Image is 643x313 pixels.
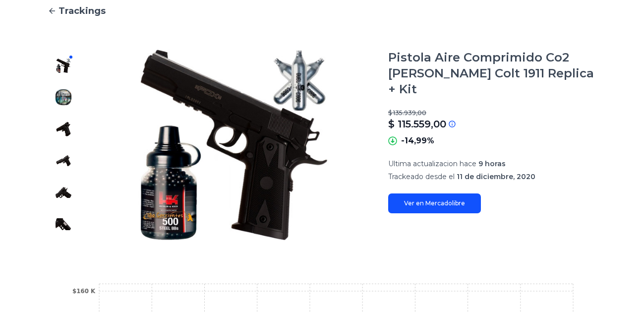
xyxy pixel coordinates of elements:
img: Pistola Aire Comprimido Co2 Fox Colt 1911 Replica + Kit [56,216,71,232]
a: Trackings [48,4,595,18]
p: -14,99% [401,135,434,147]
img: Pistola Aire Comprimido Co2 Fox Colt 1911 Replica + Kit [56,58,71,73]
img: Pistola Aire Comprimido Co2 Fox Colt 1911 Replica + Kit [56,153,71,169]
span: Ultima actualizacion hace [388,159,476,168]
span: Trackeado desde el [388,172,455,181]
img: Pistola Aire Comprimido Co2 Fox Colt 1911 Replica + Kit [56,121,71,137]
a: Ver en Mercadolibre [388,193,481,213]
img: Pistola Aire Comprimido Co2 Fox Colt 1911 Replica + Kit [99,50,368,240]
span: Trackings [58,4,106,18]
p: $ 115.559,00 [388,117,446,131]
p: $ 135.939,00 [388,109,595,117]
img: Pistola Aire Comprimido Co2 Fox Colt 1911 Replica + Kit [56,89,71,105]
span: 11 de diciembre, 2020 [457,172,535,181]
span: 9 horas [478,159,506,168]
img: Pistola Aire Comprimido Co2 Fox Colt 1911 Replica + Kit [56,185,71,200]
tspan: $160 K [72,288,96,295]
h1: Pistola Aire Comprimido Co2 [PERSON_NAME] Colt 1911 Replica + Kit [388,50,595,97]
